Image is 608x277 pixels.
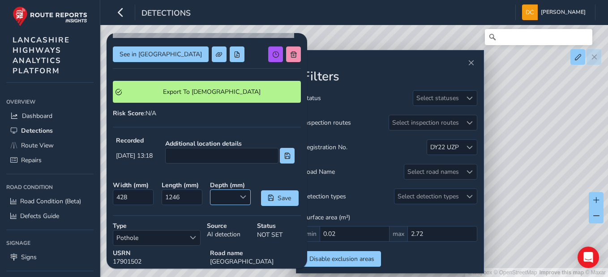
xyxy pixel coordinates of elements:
strong: Type [113,222,201,230]
button: See in Route View [113,46,209,62]
strong: Length ( mm ) [162,181,204,189]
div: Select statuses [413,91,462,105]
span: Road Condition (Beta) [20,197,81,206]
div: AI detection [204,218,254,249]
div: : N/A [113,109,301,118]
div: Road Condition [6,180,94,194]
div: Select detection types [394,189,462,204]
div: Select inspection routes [389,115,462,130]
button: Save [261,190,299,206]
input: 0 [320,226,390,242]
strong: Width ( mm ) [113,181,155,189]
span: Signs [21,253,37,261]
span: Road Name [303,168,335,176]
div: DY22 UZP [430,143,459,151]
span: Surface area (m²) [303,213,350,222]
a: Route View [6,138,94,153]
span: Detections [141,8,191,20]
div: 17901502 [110,246,207,269]
span: Defects Guide [20,212,59,220]
strong: Additional location details [165,139,295,148]
span: [PERSON_NAME] [541,4,586,20]
span: Inspection routes [303,118,351,127]
span: Pothole [113,231,185,245]
span: Export To [DEMOGRAPHIC_DATA] [125,88,298,96]
strong: Road name [210,249,301,257]
span: Route View [21,141,54,150]
span: min [303,226,320,242]
strong: USRN [113,249,204,257]
span: LANCASHIRE HIGHWAYS ANALYTICS PLATFORM [13,35,70,76]
strong: Source [207,222,251,230]
span: Repairs [21,156,42,164]
span: Detections [21,126,53,135]
div: Overview [6,95,94,109]
a: Road Condition (Beta) [6,194,94,209]
div: [GEOGRAPHIC_DATA] [207,246,304,269]
span: Registration No. [303,143,347,151]
span: Detection types [303,192,346,201]
span: Status [303,94,321,102]
span: See in [GEOGRAPHIC_DATA] [120,50,202,59]
strong: Status [257,222,301,230]
strong: Risk Score [113,109,144,118]
strong: Recorded [116,136,153,145]
input: Search [485,29,592,45]
div: Select a type [185,231,200,245]
img: rr logo [13,6,87,26]
a: Dashboard [6,109,94,123]
h2: Filters [303,69,477,84]
strong: Depth ( mm ) [210,181,253,189]
span: max [390,226,407,242]
button: Export To Symology [113,81,301,103]
span: Dashboard [22,112,52,120]
input: 0 [407,226,477,242]
button: Close [465,57,477,69]
div: Open Intercom Messenger [578,247,599,268]
a: Detections [6,123,94,138]
button: Disable exclusion areas [303,251,381,267]
a: Repairs [6,153,94,168]
span: [DATE] 13:18 [116,151,153,160]
img: diamond-layout [522,4,538,20]
p: NOT SET [257,230,301,239]
span: Save [277,194,292,202]
button: [PERSON_NAME] [522,4,589,20]
div: Signage [6,236,94,250]
a: Signs [6,250,94,264]
div: Select road names [404,164,462,179]
a: Defects Guide [6,209,94,223]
